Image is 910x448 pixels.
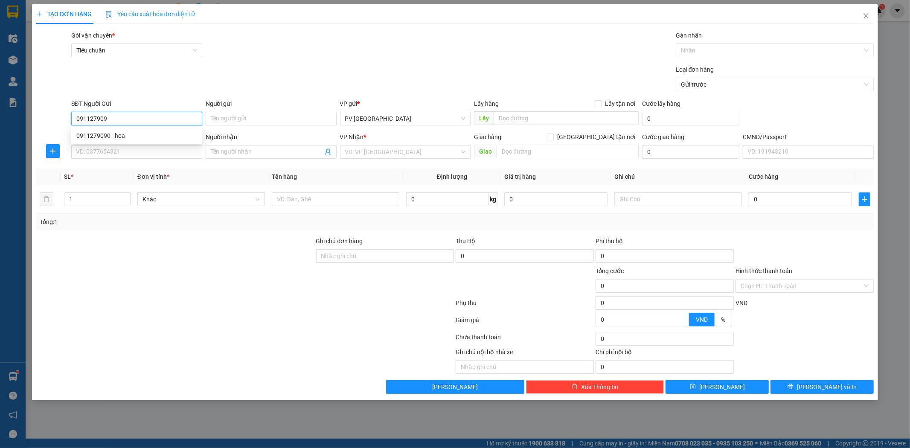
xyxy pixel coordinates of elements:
input: 0 [504,192,608,206]
input: Dọc đường [494,111,639,125]
button: save[PERSON_NAME] [666,380,769,394]
span: Tên hàng [272,173,297,180]
span: [PERSON_NAME] và In [797,382,857,392]
div: Ghi chú nội bộ nhà xe [456,347,594,360]
button: Close [854,4,878,28]
div: CMND/Passport [743,132,874,142]
span: Xóa Thông tin [581,382,618,392]
button: [PERSON_NAME] [386,380,524,394]
span: [PERSON_NAME] [432,382,478,392]
span: Giao [474,145,497,158]
span: Lấy [474,111,494,125]
span: VND [736,300,747,306]
span: 13:05:16 [DATE] [81,38,120,45]
strong: CÔNG TY TNHH [GEOGRAPHIC_DATA] 214 QL13 - P.26 - Q.BÌNH THẠNH - TP HCM 1900888606 [22,14,69,46]
span: plus [47,148,59,154]
th: Ghi chú [611,169,745,185]
input: Dọc đường [497,145,639,158]
span: VND [696,316,708,323]
label: Gán nhãn [676,32,702,39]
input: Ghi chú đơn hàng [316,249,454,263]
span: [PERSON_NAME] [699,382,745,392]
span: delete [572,384,578,390]
input: VD: Bàn, Ghế [272,192,399,206]
span: Gửi trước [681,78,869,91]
div: 0911279090 - hoa [71,129,202,143]
span: Giao hàng [474,134,501,140]
span: Đơn vị tính [137,173,169,180]
div: Giảm giá [455,315,595,330]
div: Phụ thu [455,298,595,313]
span: [GEOGRAPHIC_DATA] tận nơi [554,132,639,142]
button: deleteXóa Thông tin [526,380,664,394]
span: SL [64,173,71,180]
span: TB08250231 [86,32,120,38]
div: VP gửi [340,99,471,108]
span: Nơi nhận: [65,59,79,72]
input: Cước giao hàng [642,145,739,159]
label: Hình thức thanh toán [736,268,792,274]
div: Người nhận [206,132,337,142]
div: Chưa thanh toán [455,332,595,347]
span: plus [36,11,42,17]
button: printer[PERSON_NAME] và In [770,380,874,394]
div: 0911279090 - hoa [76,131,197,140]
span: PV Krông Nô [86,60,110,64]
img: icon [105,11,112,18]
input: Cước lấy hàng [642,112,739,125]
input: Ghi Chú [614,192,742,206]
strong: BIÊN NHẬN GỬI HÀNG HOÁ [29,51,99,58]
input: Nhập ghi chú [456,360,594,374]
span: printer [788,384,794,390]
span: PV Tân Bình [345,112,466,125]
div: Tổng: 1 [40,217,351,227]
span: Lấy tận nơi [602,99,639,108]
label: Cước lấy hàng [642,100,680,107]
span: Nơi gửi: [9,59,17,72]
img: logo [9,19,20,41]
button: plus [859,192,870,206]
div: SĐT Người Gửi [71,99,202,108]
div: Người gửi [206,99,337,108]
span: Cước hàng [749,173,778,180]
div: Chi phí nội bộ [596,347,734,360]
span: save [690,384,696,390]
span: % [721,316,725,323]
div: Phí thu hộ [596,236,734,249]
label: Ghi chú đơn hàng [316,238,363,244]
button: plus [46,144,60,158]
span: Lấy hàng [474,100,499,107]
span: Gói vận chuyển [71,32,115,39]
span: user-add [325,148,331,155]
span: Giá trị hàng [504,173,536,180]
button: delete [40,192,53,206]
span: close [863,12,869,19]
span: VP Nhận [340,134,364,140]
span: Định lượng [437,173,467,180]
label: Cước giao hàng [642,134,684,140]
span: Yêu cầu xuất hóa đơn điện tử [105,11,195,17]
span: plus [859,196,870,203]
span: Khác [142,193,260,206]
span: Tiêu chuẩn [76,44,197,57]
span: TẠO ĐƠN HÀNG [36,11,92,17]
span: Thu Hộ [456,238,475,244]
span: Tổng cước [596,268,624,274]
label: Loại đơn hàng [676,66,714,73]
span: kg [489,192,497,206]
